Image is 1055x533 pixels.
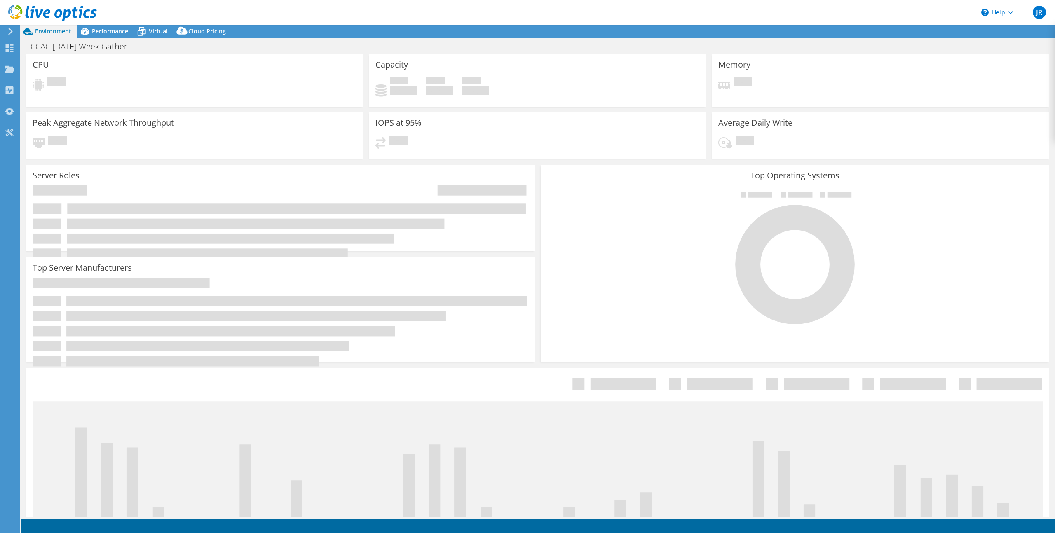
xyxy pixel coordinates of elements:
[375,118,422,127] h3: IOPS at 95%
[462,77,481,86] span: Total
[35,27,71,35] span: Environment
[33,60,49,69] h3: CPU
[47,77,66,89] span: Pending
[426,77,445,86] span: Free
[390,77,408,86] span: Used
[149,27,168,35] span: Virtual
[426,86,453,95] h4: 0 GiB
[188,27,226,35] span: Cloud Pricing
[33,118,174,127] h3: Peak Aggregate Network Throughput
[390,86,417,95] h4: 0 GiB
[389,136,408,147] span: Pending
[462,86,489,95] h4: 0 GiB
[375,60,408,69] h3: Capacity
[736,136,754,147] span: Pending
[981,9,989,16] svg: \n
[718,118,792,127] h3: Average Daily Write
[27,42,140,51] h1: CCAC [DATE] Week Gather
[92,27,128,35] span: Performance
[33,263,132,272] h3: Top Server Manufacturers
[48,136,67,147] span: Pending
[734,77,752,89] span: Pending
[33,171,80,180] h3: Server Roles
[718,60,750,69] h3: Memory
[1033,6,1046,19] span: JR
[547,171,1043,180] h3: Top Operating Systems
